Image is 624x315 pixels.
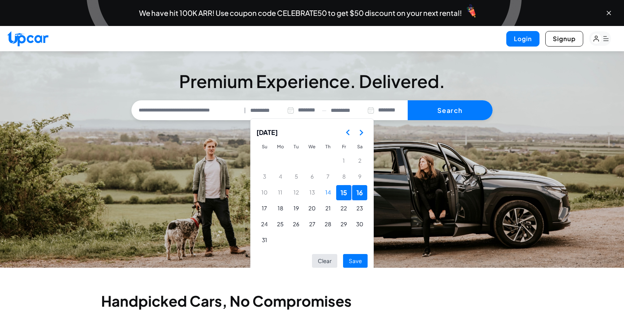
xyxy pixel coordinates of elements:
button: Sunday, August 3rd, 2025 [257,169,272,184]
button: Friday, August 1st, 2025 [336,153,351,169]
span: We have hit 100K ARR! Use coupon code CELEBRATE50 to get $50 discount on your next rental! [139,9,462,17]
button: Friday, August 8th, 2025 [336,169,351,184]
button: Close banner [605,9,612,17]
img: Upcar Logo [7,31,48,47]
button: Saturday, August 16th, 2025, selected [352,185,367,200]
button: Go to the Next Month [355,126,368,139]
button: Save [343,254,368,268]
button: Sunday, August 17th, 2025 [257,201,272,216]
span: [DATE] [256,124,278,140]
button: Wednesday, August 13th, 2025 [304,185,320,200]
button: Monday, August 25th, 2025 [273,217,288,232]
button: Sunday, August 24th, 2025 [257,217,272,232]
table: August 2025 [256,140,368,248]
button: Friday, August 22nd, 2025 [336,201,351,216]
button: Today, Thursday, August 14th, 2025 [320,185,335,200]
h2: Handpicked Cars, No Compromises [101,294,523,308]
th: Saturday [352,140,368,153]
button: Wednesday, August 6th, 2025 [304,169,320,184]
button: Saturday, August 2nd, 2025 [352,153,367,169]
span: | [244,106,246,114]
button: Wednesday, August 27th, 2025 [304,217,320,232]
button: Monday, August 11th, 2025 [273,185,288,200]
th: Wednesday [304,140,320,153]
button: Friday, August 29th, 2025 [336,217,351,232]
button: Saturday, August 23rd, 2025 [352,201,367,216]
button: Saturday, August 30th, 2025 [352,217,367,232]
button: Login [506,31,539,47]
button: Signup [545,31,583,47]
button: Sunday, August 10th, 2025 [257,185,272,200]
th: Monday [272,140,288,153]
button: Tuesday, August 26th, 2025 [289,217,304,232]
th: Sunday [256,140,272,153]
th: Friday [336,140,352,153]
th: Thursday [320,140,336,153]
button: Clear [312,254,337,268]
button: Search [408,100,493,121]
button: Go to the Previous Month [342,126,355,139]
button: Tuesday, August 19th, 2025 [289,201,304,216]
button: Thursday, August 28th, 2025 [320,217,335,232]
button: Thursday, August 21st, 2025 [320,201,335,216]
button: Tuesday, August 5th, 2025 [289,169,304,184]
h3: Premium Experience. Delivered. [131,71,493,92]
button: Monday, August 18th, 2025 [273,201,288,216]
button: Monday, August 4th, 2025 [273,169,288,184]
button: Wednesday, August 20th, 2025 [304,201,320,216]
button: Saturday, August 9th, 2025 [352,169,367,184]
span: — [322,106,326,114]
button: Tuesday, August 12th, 2025 [289,185,304,200]
button: Friday, August 15th, 2025, selected [336,185,351,200]
button: Thursday, August 7th, 2025 [320,169,335,184]
button: Sunday, August 31st, 2025 [257,233,272,248]
th: Tuesday [288,140,304,153]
